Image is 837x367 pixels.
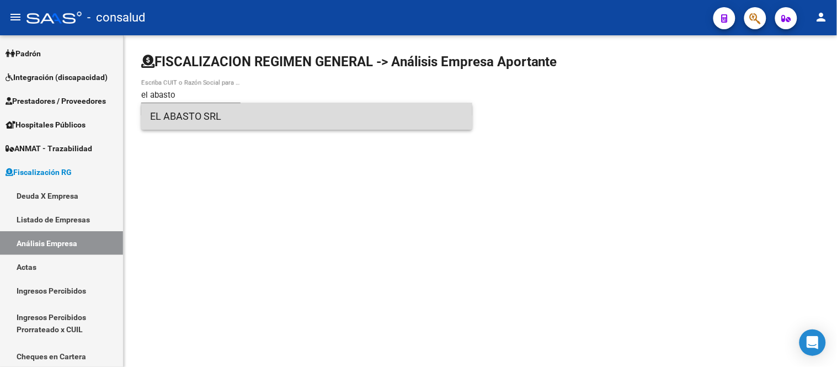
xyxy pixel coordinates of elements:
mat-icon: menu [9,10,22,24]
span: - consalud [87,6,145,30]
mat-icon: person [815,10,828,24]
div: Open Intercom Messenger [799,329,826,356]
h1: FISCALIZACION REGIMEN GENERAL -> Análisis Empresa Aportante [141,53,557,71]
span: Fiscalización RG [6,166,72,178]
span: Hospitales Públicos [6,119,86,131]
span: ANMAT - Trazabilidad [6,142,92,155]
span: Integración (discapacidad) [6,71,108,83]
span: Padrón [6,47,41,60]
span: Prestadores / Proveedores [6,95,106,107]
span: EL ABASTO SRL [150,103,463,130]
